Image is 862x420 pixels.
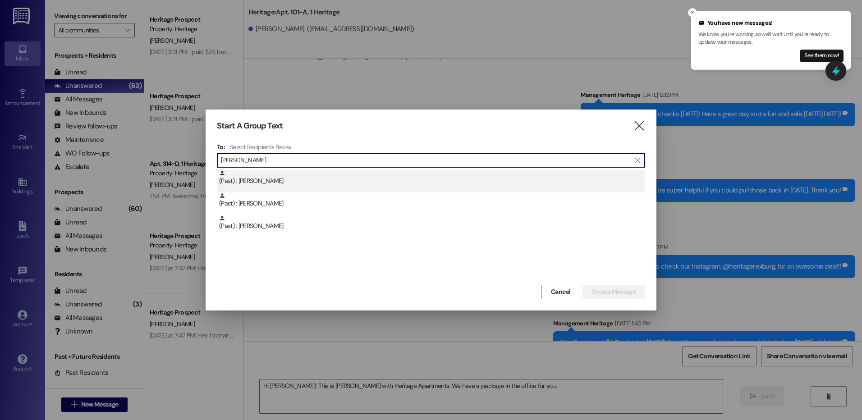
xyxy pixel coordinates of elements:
div: (Past) : [PERSON_NAME] [219,170,645,186]
div: (Past) : [PERSON_NAME] [217,192,645,215]
div: (Past) : [PERSON_NAME] [219,215,645,231]
i:  [635,157,640,164]
input: Search for any contact or apartment [221,154,630,167]
h4: Select Recipients Below [229,143,291,151]
div: You have new messages! [698,18,844,27]
span: Cancel [551,287,571,297]
button: Cancel [541,285,580,299]
button: See them now! [800,50,844,62]
h3: To: [217,143,225,151]
button: Create Message [582,285,645,299]
h3: Start A Group Text [217,121,283,131]
i:  [633,121,645,131]
p: We know you're working, so we'll wait until you're ready to update your messages. [698,31,844,46]
button: Clear text [630,154,645,167]
div: (Past) : [PERSON_NAME] [217,215,645,237]
div: (Past) : [PERSON_NAME] [219,192,645,208]
button: Close toast [688,8,697,17]
span: Create Message [592,287,636,297]
div: (Past) : [PERSON_NAME] [217,170,645,192]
